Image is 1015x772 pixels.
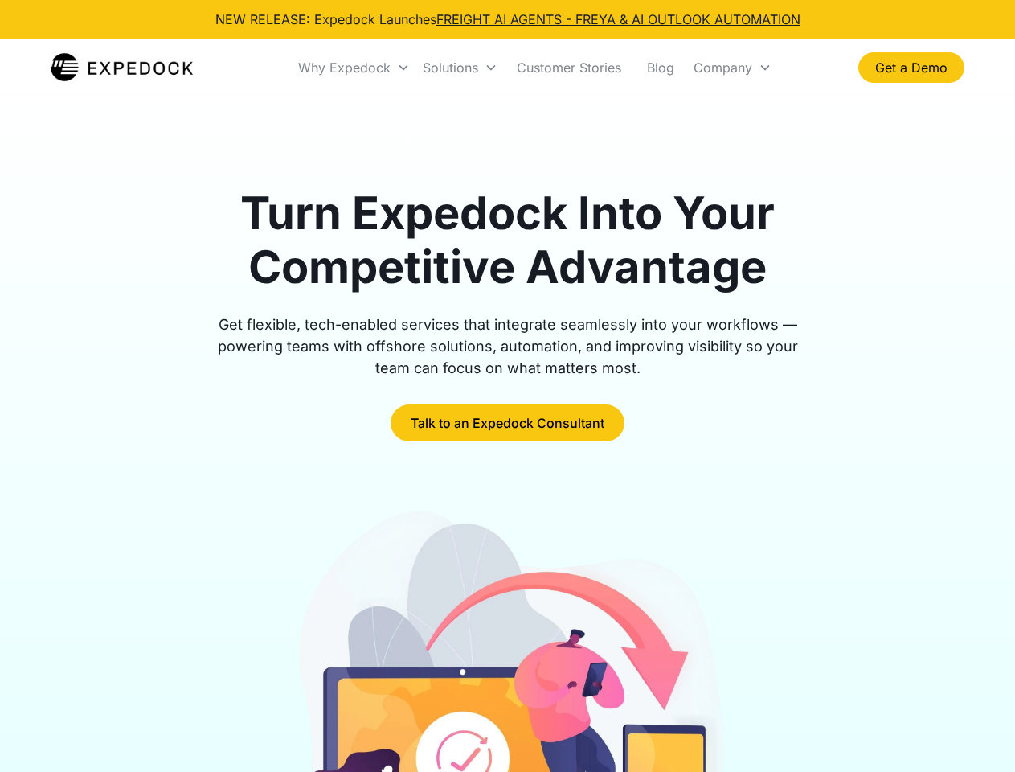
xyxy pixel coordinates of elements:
[51,51,193,84] img: Expedock Logo
[436,11,800,27] a: FREIGHT AI AGENTS - FREYA & AI OUTLOOK AUTOMATION
[687,40,778,95] div: Company
[935,695,1015,772] iframe: Chat Widget
[423,60,478,76] div: Solutions
[504,40,634,95] a: Customer Stories
[416,40,504,95] div: Solutions
[298,60,391,76] div: Why Expedock
[51,51,193,84] a: home
[634,40,687,95] a: Blog
[391,404,624,441] a: Talk to an Expedock Consultant
[292,40,416,95] div: Why Expedock
[858,52,964,83] a: Get a Demo
[199,187,817,294] h1: Turn Expedock Into Your Competitive Advantage
[215,10,800,29] div: NEW RELEASE: Expedock Launches
[199,314,817,379] div: Get flexible, tech-enabled services that integrate seamlessly into your workflows — powering team...
[694,60,752,76] div: Company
